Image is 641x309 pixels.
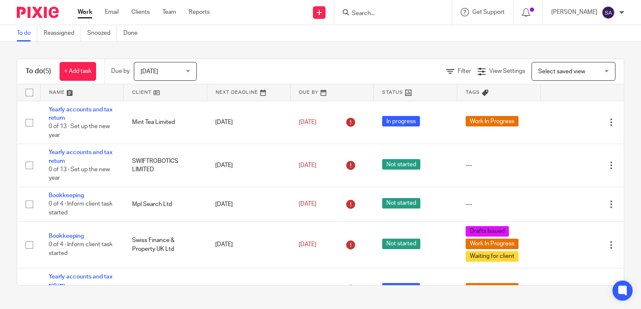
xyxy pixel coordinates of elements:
span: In progress [382,116,420,126]
span: Work In Progress [466,239,519,249]
a: Reports [189,8,210,16]
p: Due by [111,67,130,75]
a: Email [105,8,119,16]
td: [DATE] [207,144,290,187]
img: svg%3E [602,6,615,19]
span: View Settings [489,68,525,74]
span: [DATE] [299,162,316,168]
td: [DATE] [207,101,290,144]
span: [DATE] [299,242,316,247]
a: Snoozed [87,25,117,41]
a: Reassigned [44,25,81,41]
td: Swiss Finance & Property UK Ltd [124,221,207,268]
img: Pixie [17,7,59,18]
span: Drafts Issued [466,226,509,237]
a: + Add task [60,62,96,81]
span: [DATE] [141,69,158,75]
td: [DATE] [207,221,290,268]
td: SWIFTROBOTICS LIMITED [124,144,207,187]
span: Select saved view [538,69,585,75]
span: 0 of 4 · Inform client task started [49,242,112,256]
a: To do [17,25,37,41]
a: Clients [131,8,150,16]
a: Bookkeeping [49,233,84,239]
span: Not started [382,198,420,209]
span: Work In Progress [466,283,519,294]
td: [DATE] [207,187,290,221]
a: Done [123,25,144,41]
span: Not started [382,159,420,170]
span: 0 of 4 · Inform client task started [49,201,112,216]
a: Work [78,8,92,16]
a: Team [162,8,176,16]
h1: To do [26,67,51,76]
span: Work In Progress [466,116,519,126]
a: Yearly accounts and tax return [49,274,112,288]
p: [PERSON_NAME] [551,8,597,16]
a: Bookkeeping [49,193,84,198]
span: In progress [382,283,420,294]
a: Yearly accounts and tax return [49,107,112,121]
input: Search [351,10,427,18]
span: Get Support [472,9,505,15]
span: 0 of 13 · Set up the new year [49,124,110,138]
span: 0 of 13 · Set up the new year [49,167,110,181]
span: Not started [382,239,420,249]
a: Yearly accounts and tax return [49,149,112,164]
td: Mint Tea Limited [124,101,207,144]
span: (5) [43,68,51,75]
td: Mpl Search Ltd [124,187,207,221]
span: Tags [466,90,480,95]
div: --- [466,200,532,209]
span: [DATE] [299,201,316,207]
span: Filter [458,68,471,74]
span: [DATE] [299,119,316,125]
span: Waiting for client [466,251,519,262]
div: --- [466,161,532,170]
